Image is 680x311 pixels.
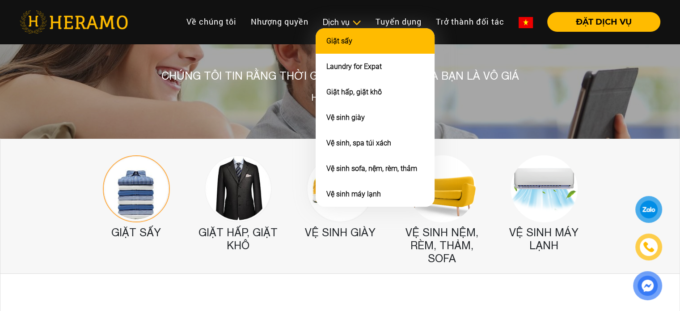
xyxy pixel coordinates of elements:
a: Vệ sinh sofa, nệm, rèm, thảm [326,164,417,173]
img: Bảng giá giặt hấp, giặt khô - Heramo.com [205,155,272,222]
img: vn-flag.png [519,17,533,28]
img: Bảng giá vệ sinh máy lạnh - Heramo.com [511,155,578,222]
a: Về chúng tôi [179,12,244,31]
a: Laundry for Expat [326,62,382,71]
a: Home [311,91,335,104]
h2: Vệ sinh Nệm, Rèm, Thảm, SOFA [398,226,486,264]
a: Tuyển dụng [368,12,429,31]
img: Bảng giá giặt giày, vệ sinh giày, tẩy ố, repaint giày - Heramo.com [307,155,374,222]
h1: Chúng tôi tin rằng thời gian & hạnh phúc của bạn là vô giá [161,69,519,82]
a: Giặt sấy [326,37,352,45]
a: phone-icon [636,234,662,260]
img: subToggleIcon [352,18,361,27]
a: Trở thành đối tác [429,12,511,31]
img: Bảng giá vệ sinh, giặt sofa nệm rèm thảm - Heramo.com [409,155,476,222]
h2: Vệ sinh giày [296,226,384,239]
h2: Vệ sinh máy lạnh [500,226,588,252]
a: Vệ sinh, spa túi xách [326,139,391,147]
img: heramo-logo.png [20,10,128,34]
button: ĐẶT DỊCH VỤ [547,12,660,32]
a: Nhượng quyền [244,12,316,31]
a: Vệ sinh máy lạnh [326,190,381,198]
a: ĐẶT DỊCH VỤ [540,18,660,26]
img: phone-icon [643,242,654,252]
a: Vệ sinh giày [326,113,365,122]
img: Bảng giá giặt ủi, giặt sấy - Heramo.com [103,155,170,222]
h2: Giặt Hấp, giặt khô [194,226,283,252]
a: Giặt hấp, giặt khô [326,88,382,96]
div: Dịch vụ [323,16,361,28]
h2: Giặt sấy [92,226,181,239]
